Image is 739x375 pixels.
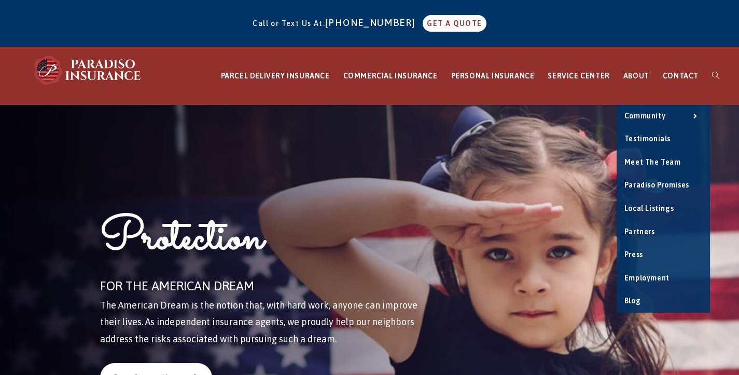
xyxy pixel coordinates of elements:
span: PARCEL DELIVERY INSURANCE [221,72,330,80]
a: Press [617,244,710,266]
a: Community [617,105,710,128]
span: The American Dream is the notion that, with hard work, anyone can improve their lives. As indepen... [100,300,417,344]
a: Blog [617,290,710,313]
span: Testimonials [624,135,671,143]
a: CONTACT [656,47,705,105]
a: GET A QUOTE [423,15,486,32]
img: Paradiso Insurance [31,55,145,86]
span: Meet the Team [624,158,681,166]
span: FOR THE AMERICAN DREAM [100,279,254,293]
a: Paradiso Promises [617,174,710,197]
span: SERVICE CENTER [548,72,609,80]
a: PERSONAL INSURANCE [444,47,541,105]
span: Paradiso Promises [624,181,689,189]
span: Blog [624,297,640,305]
a: Testimonials [617,128,710,151]
h1: Protection [100,209,427,275]
a: ABOUT [617,47,656,105]
span: CONTACT [663,72,699,80]
span: Partners [624,227,655,236]
span: Community [624,112,665,120]
a: Meet the Team [617,151,710,174]
a: Local Listings [617,197,710,220]
a: PARCEL DELIVERY INSURANCE [214,47,337,105]
a: COMMERCIAL INSURANCE [337,47,444,105]
span: Call or Text Us At: [253,19,325,28]
a: SERVICE CENTER [541,47,616,105]
span: Press [624,250,643,259]
span: Employment [624,274,670,282]
span: COMMERCIAL INSURANCE [343,72,438,80]
span: Local Listings [624,204,674,212]
span: ABOUT [623,72,649,80]
a: Partners [617,221,710,244]
a: [PHONE_NUMBER] [325,17,421,28]
a: Employment [617,267,710,290]
span: PERSONAL INSURANCE [451,72,535,80]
